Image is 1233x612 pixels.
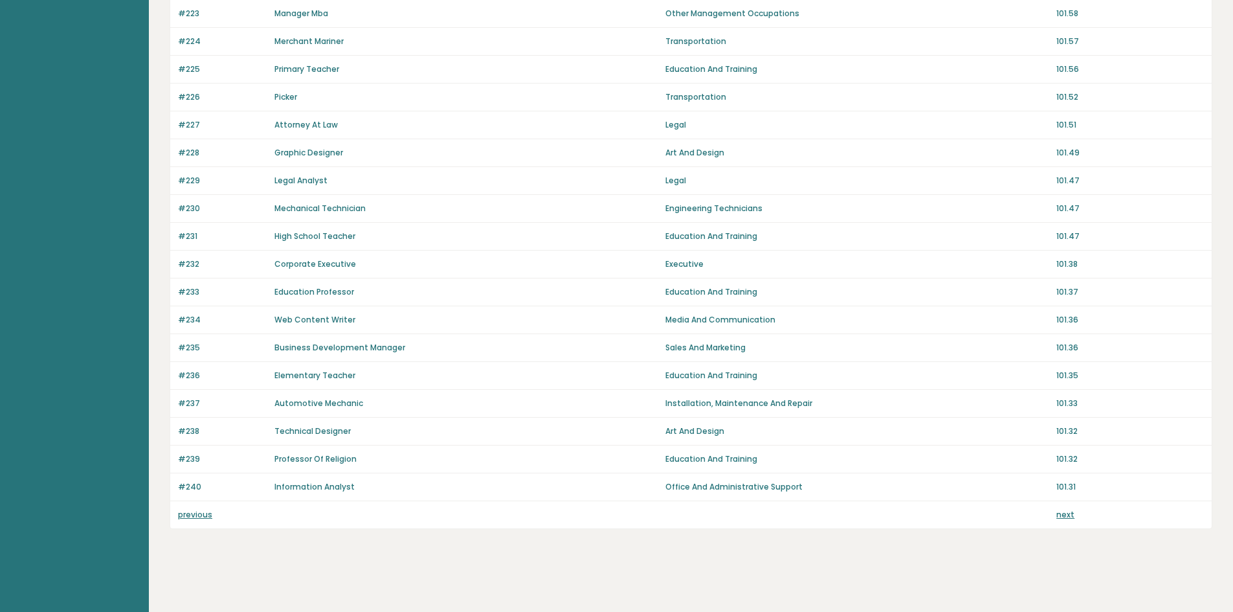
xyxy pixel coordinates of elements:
p: #234 [178,314,267,326]
p: 101.47 [1056,203,1204,214]
p: #224 [178,36,267,47]
p: #231 [178,231,267,242]
a: Automotive Mechanic [274,398,363,409]
p: 101.36 [1056,342,1204,354]
a: Business Development Manager [274,342,405,353]
p: 101.47 [1056,175,1204,187]
a: Elementary Teacher [274,370,355,381]
p: #238 [178,425,267,437]
p: Installation, Maintenance And Repair [665,398,1049,409]
p: Education And Training [665,231,1049,242]
a: Web Content Writer [274,314,355,325]
p: #239 [178,453,267,465]
p: 101.47 [1056,231,1204,242]
p: #230 [178,203,267,214]
p: Other Management Occupations [665,8,1049,19]
a: Professor Of Religion [274,453,357,464]
p: #232 [178,258,267,270]
p: Transportation [665,91,1049,103]
p: Engineering Technicians [665,203,1049,214]
p: Media And Communication [665,314,1049,326]
a: Information Analyst [274,481,355,492]
a: Merchant Mariner [274,36,344,47]
p: #223 [178,8,267,19]
p: 101.49 [1056,147,1204,159]
p: Art And Design [665,425,1049,437]
p: 101.57 [1056,36,1204,47]
p: #233 [178,286,267,298]
p: Legal [665,119,1049,131]
p: 101.32 [1056,425,1204,437]
a: next [1056,509,1074,520]
a: Graphic Designer [274,147,343,158]
p: #237 [178,398,267,409]
p: Transportation [665,36,1049,47]
p: Education And Training [665,286,1049,298]
a: Primary Teacher [274,63,339,74]
p: #236 [178,370,267,381]
p: Legal [665,175,1049,187]
p: Office And Administrative Support [665,481,1049,493]
a: Attorney At Law [274,119,338,130]
a: Mechanical Technician [274,203,366,214]
a: Manager Mba [274,8,328,19]
a: Picker [274,91,297,102]
a: Corporate Executive [274,258,356,269]
p: 101.56 [1056,63,1204,75]
p: 101.38 [1056,258,1204,270]
a: Education Professor [274,286,354,297]
p: 101.37 [1056,286,1204,298]
p: #225 [178,63,267,75]
p: Education And Training [665,453,1049,465]
p: #228 [178,147,267,159]
p: Education And Training [665,370,1049,381]
p: 101.58 [1056,8,1204,19]
a: previous [178,509,212,520]
p: 101.36 [1056,314,1204,326]
p: 101.32 [1056,453,1204,465]
p: #227 [178,119,267,131]
a: High School Teacher [274,231,355,242]
p: 101.31 [1056,481,1204,493]
p: 101.35 [1056,370,1204,381]
p: Education And Training [665,63,1049,75]
p: Sales And Marketing [665,342,1049,354]
p: #229 [178,175,267,187]
p: #235 [178,342,267,354]
a: Technical Designer [274,425,351,436]
p: Executive [665,258,1049,270]
p: Art And Design [665,147,1049,159]
p: 101.51 [1056,119,1204,131]
p: #240 [178,481,267,493]
a: Legal Analyst [274,175,328,186]
p: #226 [178,91,267,103]
p: 101.33 [1056,398,1204,409]
p: 101.52 [1056,91,1204,103]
